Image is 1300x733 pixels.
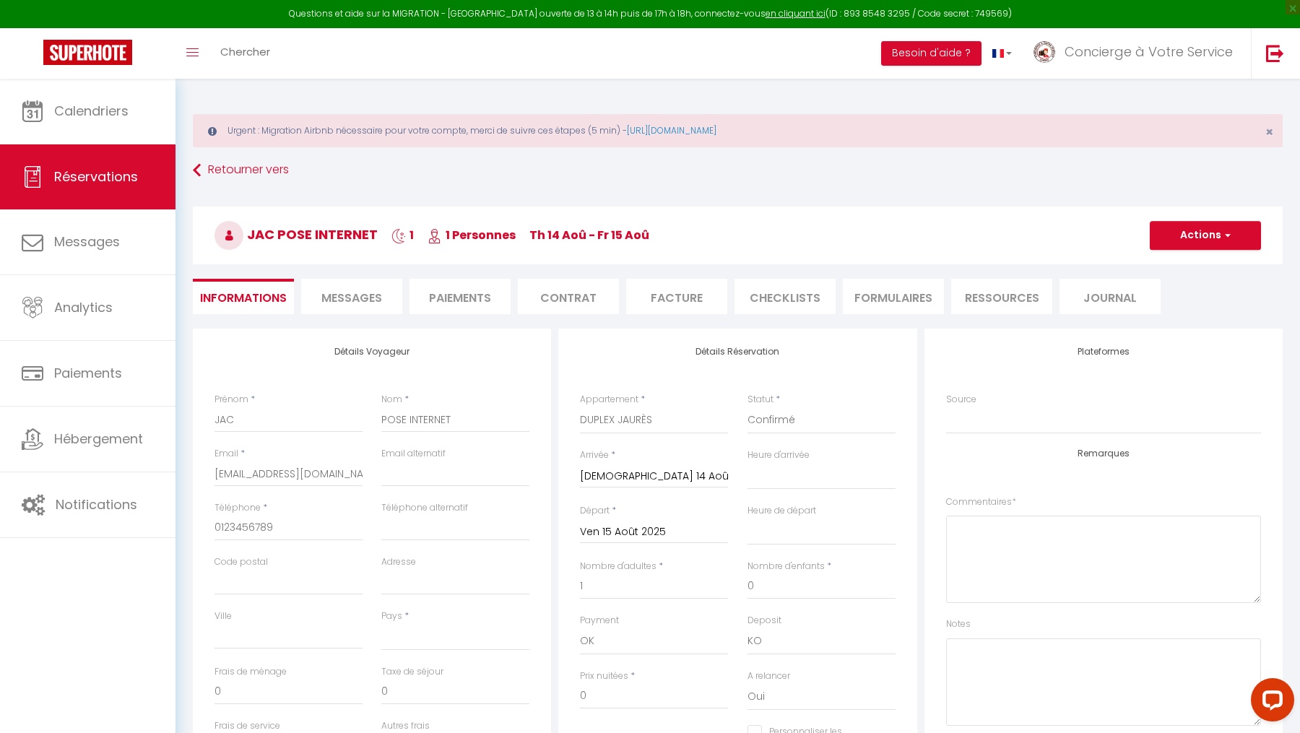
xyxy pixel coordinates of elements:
span: Messages [321,290,382,306]
label: Appartement [580,393,638,407]
label: Autres frais [381,719,430,733]
label: Ville [214,610,232,623]
li: Ressources [951,279,1052,314]
img: ... [1033,41,1055,63]
li: Informations [193,279,294,314]
img: Super Booking [43,40,132,65]
label: Pays [381,610,402,623]
label: Heure d'arrivée [747,448,810,462]
span: Chercher [220,44,270,59]
img: logout [1266,44,1284,62]
label: A relancer [747,669,790,683]
iframe: LiveChat chat widget [1239,672,1300,733]
span: Th 14 Aoû - Fr 15 Aoû [529,227,649,243]
label: Téléphone alternatif [381,501,468,515]
label: Nom [381,393,402,407]
label: Prix nuitées [580,669,628,683]
span: 1 [391,227,414,243]
label: Taxe de séjour [381,665,443,679]
label: Frais de service [214,719,280,733]
label: Source [946,393,976,407]
li: Journal [1059,279,1161,314]
label: Téléphone [214,501,261,515]
a: en cliquant ici [766,7,825,19]
span: Paiements [54,364,122,382]
label: Notes [946,617,971,631]
h4: Plateformes [946,347,1261,357]
label: Payment [580,614,619,628]
label: Email alternatif [381,447,446,461]
label: Deposit [747,614,781,628]
label: Heure de départ [747,504,816,518]
li: FORMULAIRES [843,279,944,314]
h4: Détails Réservation [580,347,895,357]
button: Actions [1150,221,1261,250]
span: Calendriers [54,102,129,120]
li: CHECKLISTS [734,279,836,314]
h4: Remarques [946,448,1261,459]
label: Arrivée [580,448,609,462]
label: Nombre d'enfants [747,560,825,573]
li: Facture [626,279,727,314]
a: ... Concierge à Votre Service [1023,28,1251,79]
label: Statut [747,393,773,407]
label: Commentaires [946,495,1016,509]
label: Email [214,447,238,461]
li: Paiements [409,279,511,314]
span: Messages [54,233,120,251]
label: Adresse [381,555,416,569]
label: Départ [580,504,610,518]
a: [URL][DOMAIN_NAME] [627,124,716,136]
a: Chercher [209,28,281,79]
span: Analytics [54,298,113,316]
li: Contrat [518,279,619,314]
button: Close [1265,126,1273,139]
span: Réservations [54,168,138,186]
span: Hébergement [54,430,143,448]
label: Code postal [214,555,268,569]
button: Besoin d'aide ? [881,41,981,66]
span: Concierge à Votre Service [1065,43,1233,61]
a: Retourner vers [193,157,1283,183]
h4: Détails Voyageur [214,347,529,357]
div: Urgent : Migration Airbnb nécessaire pour votre compte, merci de suivre ces étapes (5 min) - [193,114,1283,147]
label: Prénom [214,393,248,407]
label: Nombre d'adultes [580,560,656,573]
span: Notifications [56,495,137,513]
label: Frais de ménage [214,665,287,679]
span: 1 Personnes [428,227,516,243]
span: × [1265,123,1273,141]
span: JAC POSE INTERNET [214,225,378,243]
